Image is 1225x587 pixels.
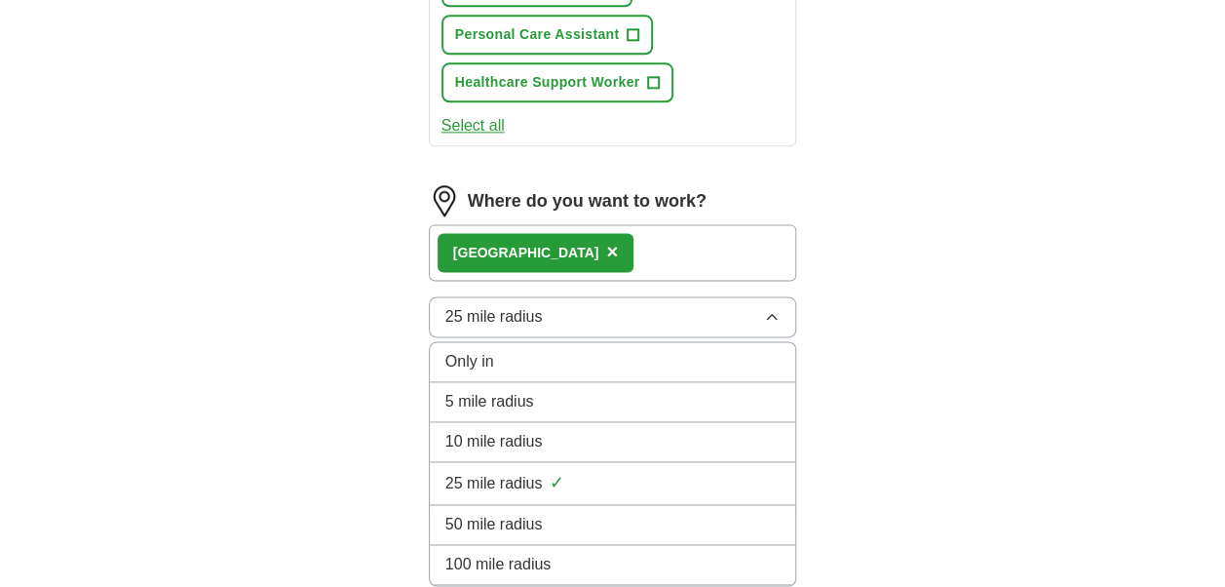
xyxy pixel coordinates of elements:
img: location.png [429,185,460,216]
span: Healthcare Support Worker [455,72,640,93]
span: 100 mile radius [445,553,552,576]
button: Healthcare Support Worker [441,62,674,102]
span: 25 mile radius [445,472,543,495]
span: × [606,241,618,262]
span: ✓ [550,470,564,496]
span: 5 mile radius [445,390,534,413]
span: 50 mile radius [445,513,543,536]
div: [GEOGRAPHIC_DATA] [453,243,599,263]
button: × [606,238,618,267]
span: Personal Care Assistant [455,24,620,45]
span: 10 mile radius [445,430,543,453]
button: Select all [441,114,505,137]
span: 25 mile radius [445,305,543,329]
label: Where do you want to work? [468,188,707,215]
button: 25 mile radius [429,296,797,337]
button: Personal Care Assistant [441,15,654,55]
span: Only in [445,350,494,373]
